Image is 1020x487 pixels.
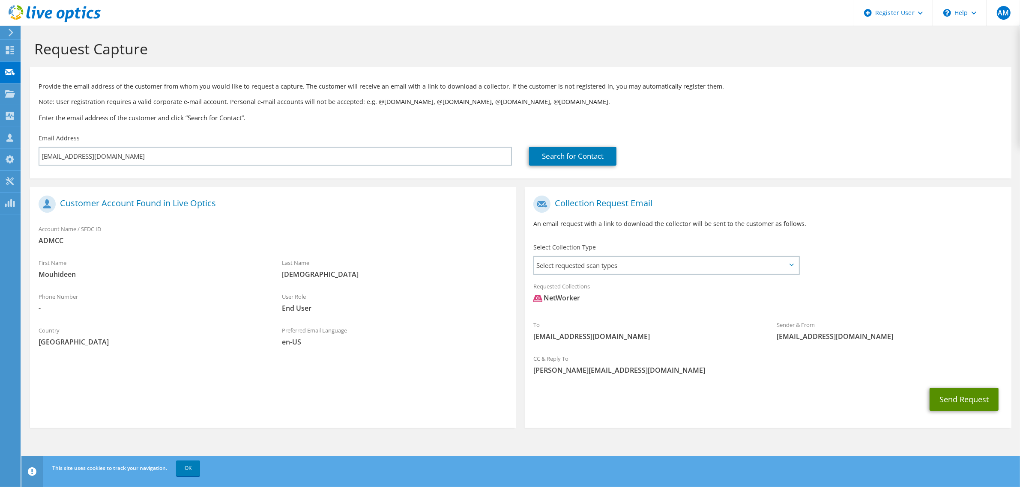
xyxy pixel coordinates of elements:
div: Preferred Email Language [273,321,517,351]
span: AM [997,6,1011,20]
div: CC & Reply To [525,350,1011,379]
div: NetWorker [533,293,580,303]
span: en-US [282,337,508,347]
button: Send Request [930,388,999,411]
div: First Name [30,254,273,283]
span: [EMAIL_ADDRESS][DOMAIN_NAME] [777,332,1003,341]
p: Provide the email address of the customer from whom you would like to request a capture. The cust... [39,82,1003,91]
label: Select Collection Type [533,243,596,252]
span: Select requested scan types [534,257,798,274]
div: To [525,316,768,345]
div: User Role [273,288,517,317]
h1: Collection Request Email [533,196,998,213]
div: Requested Collections [525,277,1011,312]
span: - [39,303,265,313]
label: Email Address [39,134,80,143]
span: This site uses cookies to track your navigation. [52,464,167,472]
h1: Customer Account Found in Live Optics [39,196,503,213]
span: End User [282,303,508,313]
span: [EMAIL_ADDRESS][DOMAIN_NAME] [533,332,760,341]
a: Search for Contact [529,147,616,166]
h1: Request Capture [34,40,1003,58]
p: Note: User registration requires a valid corporate e-mail account. Personal e-mail accounts will ... [39,97,1003,107]
span: ADMCC [39,236,508,245]
div: Phone Number [30,288,273,317]
div: Sender & From [768,316,1011,345]
span: [GEOGRAPHIC_DATA] [39,337,265,347]
div: Last Name [273,254,517,283]
a: OK [176,460,200,476]
svg: \n [943,9,951,17]
p: An email request with a link to download the collector will be sent to the customer as follows. [533,219,1002,229]
span: [PERSON_NAME][EMAIL_ADDRESS][DOMAIN_NAME] [533,365,1002,375]
span: [DEMOGRAPHIC_DATA] [282,270,508,279]
span: Mouhideen [39,270,265,279]
h3: Enter the email address of the customer and click “Search for Contact”. [39,113,1003,122]
div: Country [30,321,273,351]
div: Account Name / SFDC ID [30,220,516,249]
